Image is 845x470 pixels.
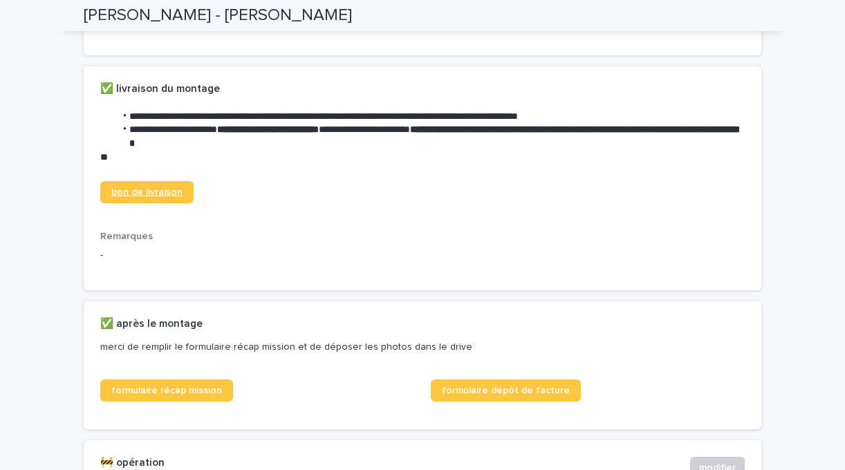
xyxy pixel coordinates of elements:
[442,386,570,395] span: formulaire dépôt de facture
[100,232,153,241] span: Remarques
[100,318,203,330] h2: ✅ après le montage
[100,341,739,353] p: merci de remplir le formulaire récap mission et de déposer les photos dans le drive
[84,6,352,26] h2: [PERSON_NAME] - [PERSON_NAME]
[100,83,220,95] h2: ✅ livraison du montage
[111,386,222,395] span: formulaire récap mission
[111,187,183,197] span: bon de livraison
[431,379,581,402] a: formulaire dépôt de facture
[100,181,194,203] a: bon de livraison
[100,457,165,469] h2: 🚧 opération
[100,379,233,402] a: formulaire récap mission
[100,248,745,263] p: -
